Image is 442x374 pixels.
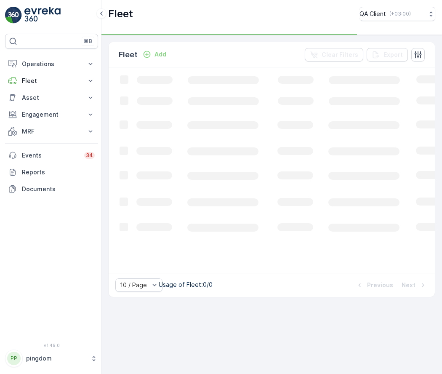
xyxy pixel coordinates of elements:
[24,7,61,24] img: logo_light-DOdMpM7g.png
[5,7,22,24] img: logo
[5,343,98,348] span: v 1.49.0
[119,49,138,61] p: Fleet
[5,89,98,106] button: Asset
[26,354,86,363] p: pingdom
[401,280,428,290] button: Next
[154,50,166,59] p: Add
[5,72,98,89] button: Fleet
[22,77,81,85] p: Fleet
[22,127,81,136] p: MRF
[22,185,95,193] p: Documents
[22,110,81,119] p: Engagement
[5,350,98,367] button: PPpingdom
[5,106,98,123] button: Engagement
[22,168,95,176] p: Reports
[139,49,170,59] button: Add
[7,352,21,365] div: PP
[354,280,394,290] button: Previous
[367,281,393,289] p: Previous
[305,48,363,61] button: Clear Filters
[5,164,98,181] a: Reports
[383,51,403,59] p: Export
[86,152,93,159] p: 34
[389,11,411,17] p: ( +03:00 )
[159,280,213,289] p: Usage of Fleet : 0/0
[108,7,133,21] p: Fleet
[5,181,98,198] a: Documents
[5,56,98,72] button: Operations
[22,151,79,160] p: Events
[84,38,92,45] p: ⌘B
[22,60,81,68] p: Operations
[5,147,98,164] a: Events34
[359,10,386,18] p: QA Client
[359,7,435,21] button: QA Client(+03:00)
[322,51,358,59] p: Clear Filters
[22,93,81,102] p: Asset
[402,281,415,289] p: Next
[367,48,408,61] button: Export
[5,123,98,140] button: MRF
